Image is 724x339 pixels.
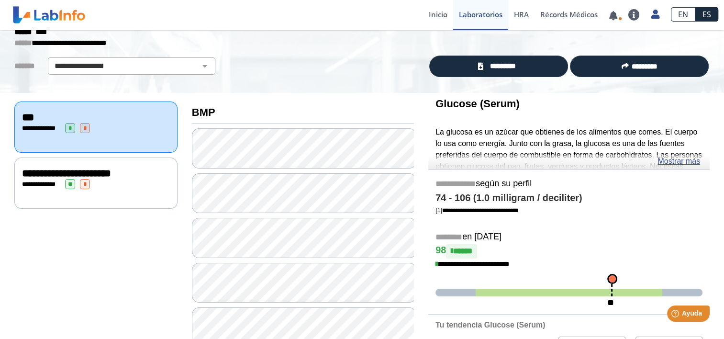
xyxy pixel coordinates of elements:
[671,7,695,22] a: EN
[514,10,529,19] span: HRA
[657,156,700,167] a: Mostrar más
[435,98,520,110] b: Glucose (Serum)
[435,126,702,206] p: La glucosa es un azúcar que obtienes de los alimentos que comes. El cuerpo lo usa como energía. J...
[435,321,545,329] b: Tu tendencia Glucose (Serum)
[192,106,215,118] b: BMP
[435,206,519,214] a: [1]
[435,244,702,259] h4: 98
[435,179,702,190] h5: según su perfil
[695,7,718,22] a: ES
[435,232,702,243] h5: en [DATE]
[639,302,713,328] iframe: Help widget launcher
[435,192,702,204] h4: 74 - 106 (1.0 milligram / deciliter)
